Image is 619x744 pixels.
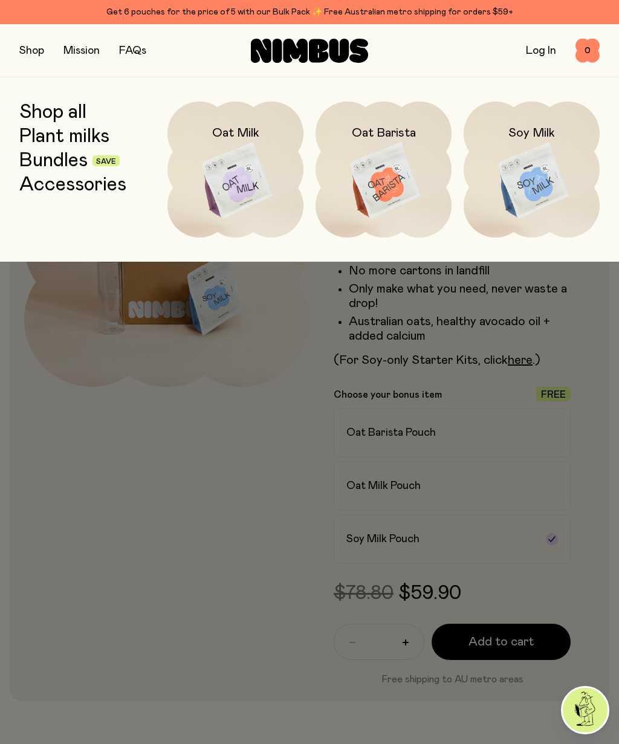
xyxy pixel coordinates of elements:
a: Soy Milk [464,102,600,238]
a: Plant milks [19,126,109,147]
h2: Soy Milk [508,126,555,140]
img: agent [563,688,608,733]
a: Shop all [19,102,86,123]
a: Mission [63,45,100,56]
a: FAQs [119,45,146,56]
span: Save [96,158,116,165]
h2: Oat Barista [352,126,416,140]
h2: Oat Milk [212,126,259,140]
button: 0 [575,39,600,63]
a: Oat Barista [316,102,452,238]
a: Log In [526,45,556,56]
div: Get 6 pouches for the price of 5 with our Bulk Pack ✨ Free Australian metro shipping for orders $59+ [19,5,600,19]
a: Accessories [19,174,126,196]
a: Bundles [19,150,88,172]
a: Oat Milk [167,102,303,238]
